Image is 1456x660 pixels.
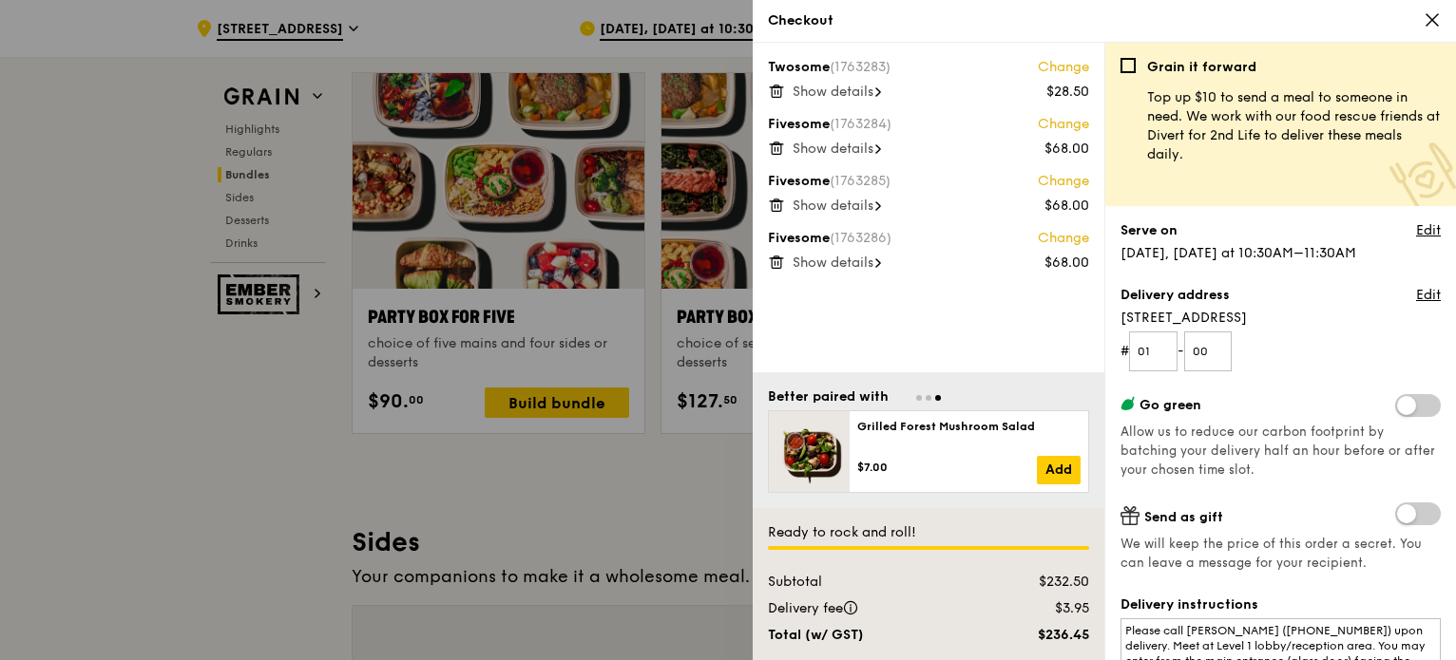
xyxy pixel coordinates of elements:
div: Fivesome [768,172,1089,191]
b: Grain it forward [1147,59,1256,75]
span: [STREET_ADDRESS] [1121,309,1441,328]
a: Change [1038,58,1089,77]
input: Unit [1184,331,1233,371]
div: Twosome [768,58,1089,77]
span: Show details [793,198,873,214]
span: Go to slide 1 [916,395,922,401]
div: Checkout [768,11,1441,30]
a: Edit [1416,221,1441,240]
div: $68.00 [1044,254,1089,273]
div: Fivesome [768,115,1089,134]
span: (1763284) [830,116,891,132]
label: Serve on [1121,221,1178,240]
div: $7.00 [857,460,1037,475]
div: $68.00 [1044,140,1089,159]
div: Total (w/ GST) [757,626,986,645]
div: $3.95 [986,599,1101,618]
a: Add [1037,456,1081,484]
div: Fivesome [768,229,1089,248]
div: $68.00 [1044,197,1089,216]
form: # - [1121,331,1441,371]
div: $236.45 [986,626,1101,645]
span: Show details [793,84,873,100]
span: (1763285) [830,173,891,189]
a: Change [1038,115,1089,134]
div: Ready to rock and roll! [768,523,1089,542]
div: Grilled Forest Mushroom Salad [857,419,1081,434]
span: Go to slide 2 [926,395,931,401]
div: $232.50 [986,573,1101,592]
span: We will keep the price of this order a secret. You can leave a message for your recipient. [1121,535,1441,573]
img: Meal donation [1389,142,1456,210]
span: Go green [1140,397,1201,413]
span: Show details [793,255,873,271]
p: Top up $10 to send a meal to someone in need. We work with our food rescue friends at Divert for ... [1147,88,1441,164]
div: Better paired with [768,387,889,406]
a: Change [1038,229,1089,248]
a: Edit [1416,286,1441,305]
span: Show details [793,141,873,157]
div: $28.50 [1046,83,1089,102]
span: Send as gift [1144,509,1223,525]
label: Delivery address [1121,286,1230,305]
span: (1763286) [830,230,891,246]
span: Go to slide 3 [935,395,941,401]
span: Allow us to reduce our carbon footprint by batching your delivery half an hour before or after yo... [1121,424,1435,478]
label: Delivery instructions [1121,595,1441,614]
div: Delivery fee [757,599,986,618]
span: [DATE], [DATE] at 10:30AM–11:30AM [1121,245,1356,261]
a: Change [1038,172,1089,191]
span: (1763283) [830,59,891,75]
div: Subtotal [757,573,986,592]
input: Floor [1129,331,1178,371]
